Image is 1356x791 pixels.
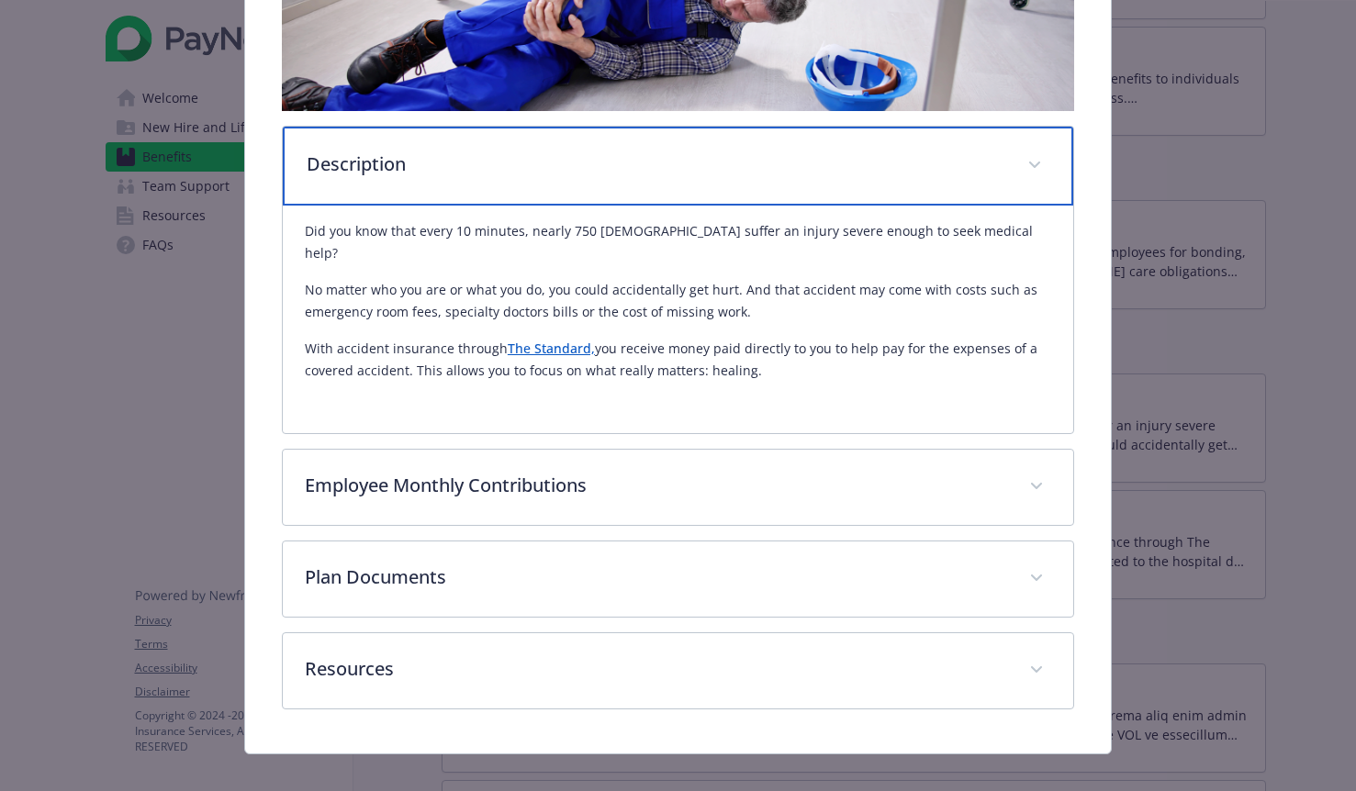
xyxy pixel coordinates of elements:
p: Employee Monthly Contributions [305,472,1007,499]
div: Resources [283,633,1073,708]
p: No matter who you are or what you do, you could accidentally get hurt. And that accident may come... [305,279,1051,323]
div: Employee Monthly Contributions [283,450,1073,525]
p: Did you know that every 10 minutes, nearly 750 [DEMOGRAPHIC_DATA] suffer an injury severe enough ... [305,220,1051,264]
div: Plan Documents [283,541,1073,617]
p: Plan Documents [305,563,1007,591]
p: Resources [305,655,1007,683]
p: Description [307,150,1005,178]
p: With accident insurance through you receive money paid directly to you to help pay for the expens... [305,338,1051,382]
div: Description [283,206,1073,433]
div: Description [283,127,1073,206]
a: The Standard, [508,340,595,357]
